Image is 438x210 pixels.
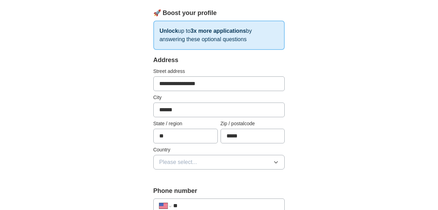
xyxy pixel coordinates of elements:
div: 🚀 Boost your profile [153,8,285,18]
label: Phone number [153,186,285,196]
p: up to by answering these optional questions [153,21,285,50]
label: Street address [153,68,285,75]
button: Please select... [153,155,285,170]
label: Country [153,146,285,153]
strong: 3x more applications [191,28,246,34]
span: Please select... [159,158,197,166]
label: Zip / postalcode [221,120,285,127]
label: State / region [153,120,218,127]
strong: Unlock [160,28,178,34]
div: Address [153,55,285,65]
label: City [153,94,285,101]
